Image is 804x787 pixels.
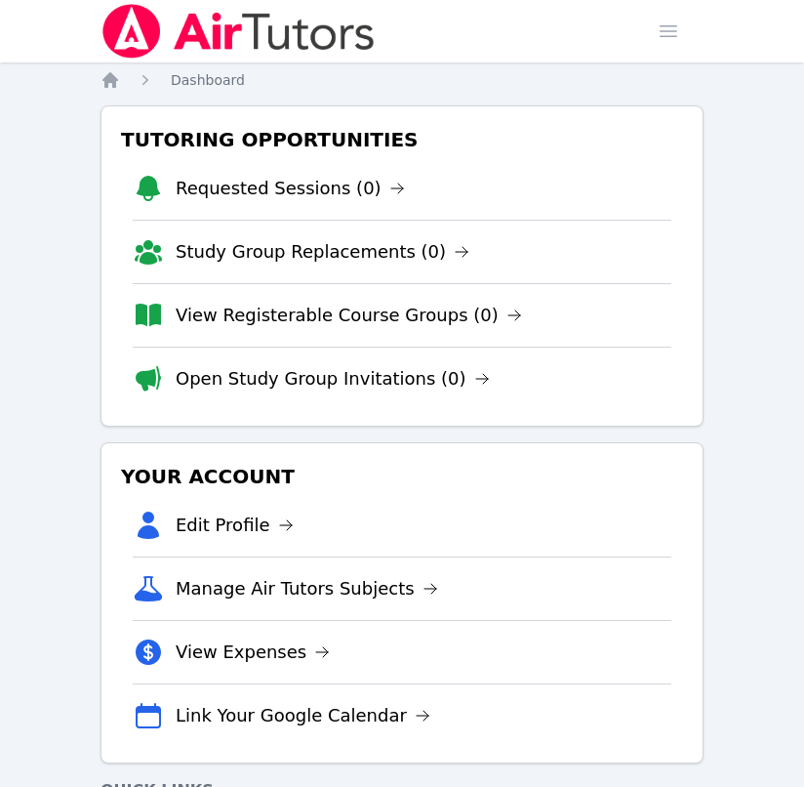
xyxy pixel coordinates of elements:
a: View Expenses [176,639,330,666]
a: Study Group Replacements (0) [176,238,469,266]
a: Open Study Group Invitations (0) [176,365,490,393]
h3: Tutoring Opportunities [117,122,687,157]
a: Edit Profile [176,512,294,539]
img: Air Tutors [100,4,377,59]
a: Dashboard [171,70,245,90]
a: Manage Air Tutors Subjects [176,575,438,602]
a: Requested Sessions (0) [176,175,405,202]
nav: Breadcrumb [100,70,703,90]
h3: Your Account [117,459,687,494]
a: Link Your Google Calendar [176,702,430,729]
span: Dashboard [171,72,245,88]
a: View Registerable Course Groups (0) [176,302,522,329]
